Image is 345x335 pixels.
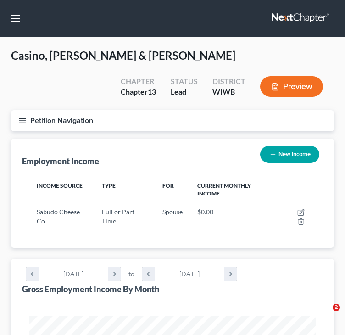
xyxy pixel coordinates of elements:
[197,208,213,216] span: $0.00
[22,156,99,167] div: Employment Income
[171,76,198,87] div: Status
[162,182,174,189] span: For
[128,269,134,279] span: to
[224,267,237,281] i: chevron_right
[142,267,155,281] i: chevron_left
[148,87,156,96] span: 13
[39,267,109,281] div: [DATE]
[314,304,336,326] iframe: Intercom live chat
[121,76,156,87] div: Chapter
[155,267,225,281] div: [DATE]
[212,87,245,97] div: WIWB
[26,267,39,281] i: chevron_left
[121,87,156,97] div: Chapter
[162,208,183,216] span: Spouse
[11,110,334,131] button: Petition Navigation
[260,76,323,97] button: Preview
[37,182,83,189] span: Income Source
[22,284,159,295] div: Gross Employment Income By Month
[11,49,235,62] span: Casino, [PERSON_NAME] & [PERSON_NAME]
[171,87,198,97] div: Lead
[102,182,116,189] span: Type
[260,146,319,163] button: New Income
[333,304,340,311] span: 2
[102,208,134,225] span: Full or Part Time
[197,182,251,197] span: Current Monthly Income
[108,267,121,281] i: chevron_right
[37,208,80,225] span: Sabudo Cheese Co
[212,76,245,87] div: District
